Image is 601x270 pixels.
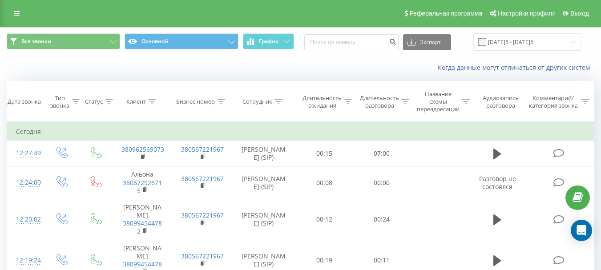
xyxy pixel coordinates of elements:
button: Экспорт [403,34,451,50]
a: 380567221967 [181,211,224,219]
div: Аудиозапись разговора [478,94,523,109]
td: 00:15 [296,141,353,166]
td: Альона [113,166,172,199]
button: Основной [125,33,238,49]
td: [PERSON_NAME] [113,199,172,240]
a: 380567221967 [181,252,224,260]
td: Сегодня [7,123,594,141]
input: Поиск по номеру [304,34,399,50]
span: Реферальная программа [409,10,482,17]
div: Статус [85,98,103,105]
span: Выход [570,10,589,17]
div: Тип звонка [50,94,69,109]
span: Все звонки [21,38,51,45]
td: 07:00 [353,141,411,166]
div: Комментарий/категория звонка [527,94,579,109]
a: Когда данные могут отличаться от других систем [438,63,594,72]
div: Клиент [126,98,146,105]
div: Дата звонка [8,98,41,105]
div: Длительность разговора [360,94,399,109]
a: 380994544782 [123,219,162,235]
button: График [243,33,294,49]
button: Все звонки [7,33,120,49]
div: 12:24:00 [16,174,35,191]
td: 00:08 [296,166,353,199]
div: Длительность ожидания [303,94,342,109]
div: Название схемы переадресации [417,90,460,113]
td: [PERSON_NAME] (SIP) [232,141,296,166]
a: 380672926715 [123,178,162,195]
a: 380962569073 [121,145,164,153]
div: 12:20:02 [16,211,35,228]
a: 380567221967 [181,174,224,183]
td: [PERSON_NAME] (SIP) [232,166,296,199]
td: 00:00 [353,166,411,199]
td: 00:12 [296,199,353,240]
span: График [259,38,278,44]
div: 12:19:24 [16,252,35,269]
span: Настройки профиля [498,10,556,17]
div: 12:27:49 [16,145,35,162]
div: Бизнес номер [176,98,215,105]
div: Сотрудник [242,98,272,105]
span: Разговор не состоялся [479,174,516,191]
td: 00:24 [353,199,411,240]
td: [PERSON_NAME] (SIP) [232,199,296,240]
div: Open Intercom Messenger [571,220,592,241]
a: 380567221967 [181,145,224,153]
